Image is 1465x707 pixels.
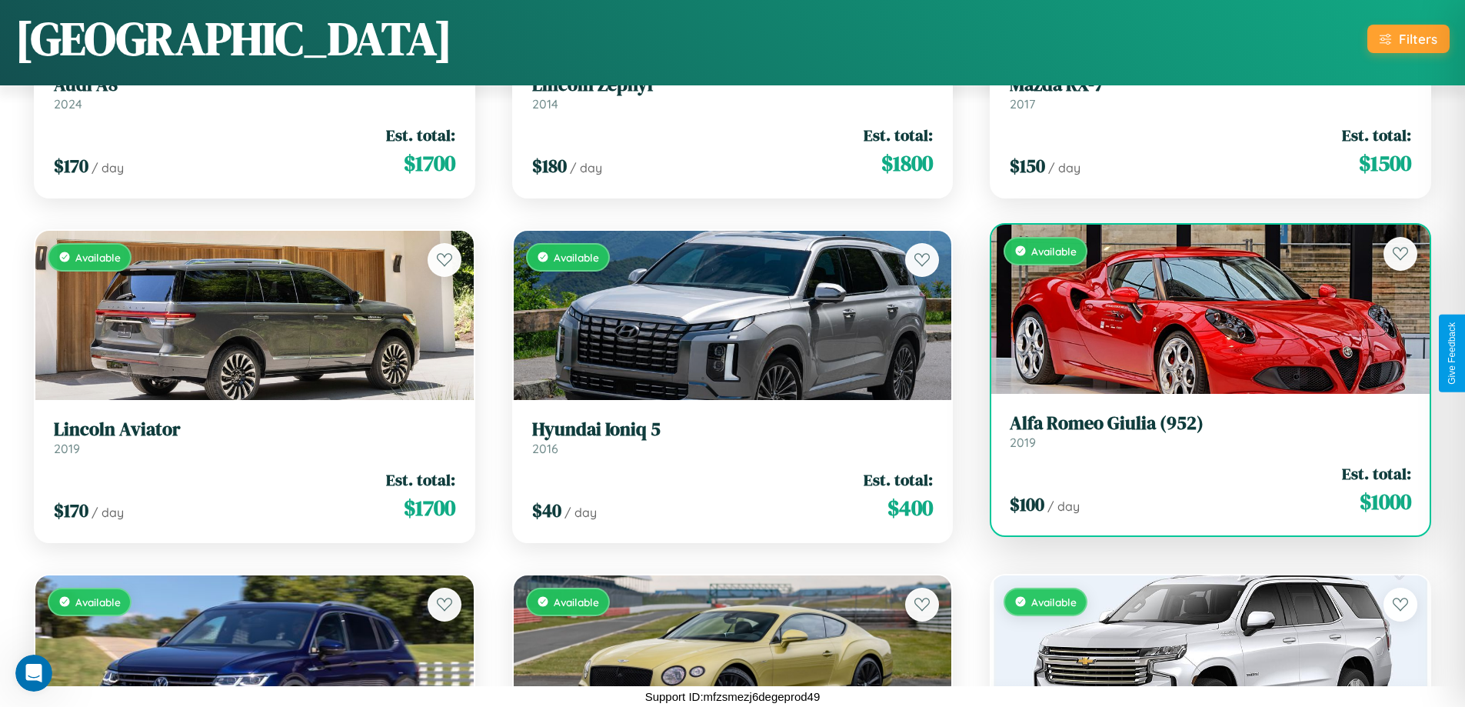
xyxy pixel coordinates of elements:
span: 2016 [532,441,558,456]
span: Available [554,595,599,609]
h3: Mazda RX-7 [1010,74,1411,96]
span: / day [1047,499,1080,514]
span: Est. total: [386,124,455,146]
a: Lincoln Aviator2019 [54,419,455,456]
a: Hyundai Ioniq 52016 [532,419,934,456]
span: 2017 [1010,96,1035,112]
p: Support ID: mfzsmezj6degeprod49 [645,686,821,707]
span: / day [564,505,597,520]
span: Available [75,595,121,609]
span: Available [554,251,599,264]
span: $ 40 [532,498,561,523]
span: Available [1031,245,1077,258]
span: Available [1031,595,1077,609]
span: 2014 [532,96,558,112]
span: $ 150 [1010,153,1045,178]
span: $ 170 [54,153,88,178]
span: $ 1700 [404,148,455,178]
iframe: Intercom live chat [15,655,52,692]
button: Filters [1367,25,1450,53]
span: $ 400 [887,492,933,523]
span: Est. total: [864,124,933,146]
span: 2019 [54,441,80,456]
a: Mazda RX-72017 [1010,74,1411,112]
h3: Alfa Romeo Giulia (952) [1010,412,1411,435]
span: $ 180 [532,153,567,178]
h3: Lincoln Zephyr [532,74,934,96]
div: Filters [1399,31,1437,47]
span: $ 1800 [881,148,933,178]
h1: [GEOGRAPHIC_DATA] [15,7,452,70]
span: $ 1000 [1360,486,1411,517]
span: / day [1048,160,1080,175]
span: / day [92,160,124,175]
span: / day [92,505,124,520]
span: Est. total: [1342,462,1411,485]
a: Lincoln Zephyr2014 [532,74,934,112]
span: Est. total: [386,469,455,491]
h3: Audi A8 [54,74,455,96]
span: Est. total: [1342,124,1411,146]
span: Available [75,251,121,264]
h3: Hyundai Ioniq 5 [532,419,934,441]
span: $ 100 [1010,492,1044,517]
span: Est. total: [864,469,933,491]
h3: Lincoln Aviator [54,419,455,441]
a: Audi A82024 [54,74,455,112]
a: Alfa Romeo Giulia (952)2019 [1010,412,1411,450]
span: $ 170 [54,498,88,523]
span: $ 1700 [404,492,455,523]
span: 2019 [1010,435,1036,450]
span: / day [570,160,602,175]
span: $ 1500 [1359,148,1411,178]
span: 2024 [54,96,82,112]
div: Give Feedback [1447,322,1457,385]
